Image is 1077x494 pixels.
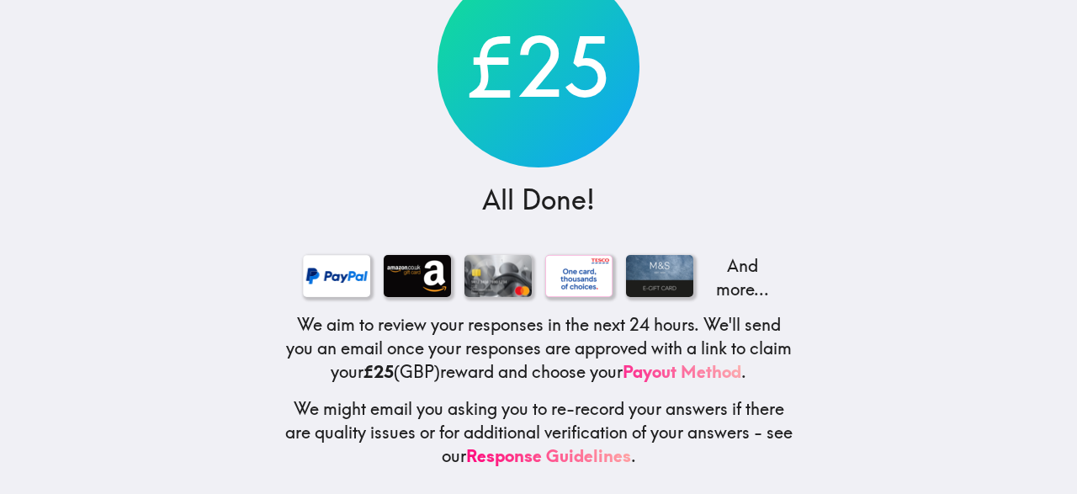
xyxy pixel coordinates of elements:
[707,254,774,301] p: And more...
[283,397,794,468] h5: We might email you asking you to re-record your answers if there are quality issues or for additi...
[482,181,595,219] h3: All Done!
[623,361,741,382] a: Payout Method
[363,361,394,382] b: £25
[466,445,631,466] a: Response Guidelines
[283,313,794,384] h5: We aim to review your responses in the next 24 hours. We'll send you an email once your responses...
